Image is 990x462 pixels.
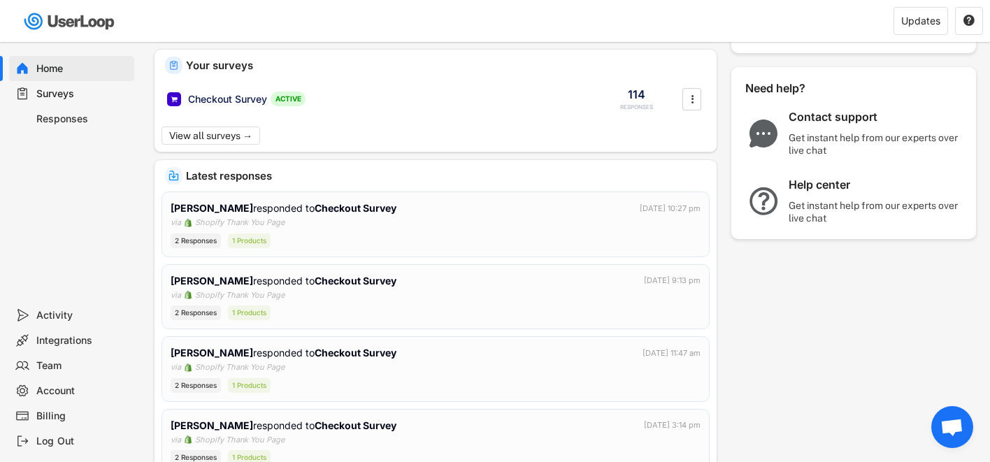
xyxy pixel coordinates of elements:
[171,289,181,301] div: via
[171,378,221,393] div: 2 Responses
[36,359,129,373] div: Team
[171,275,253,287] strong: [PERSON_NAME]
[963,15,975,27] button: 
[36,113,129,126] div: Responses
[228,233,271,248] div: 1 Products
[901,16,940,26] div: Updates
[195,434,285,446] div: Shopify Thank You Page
[171,217,181,229] div: via
[184,435,192,444] img: 1156660_ecommerce_logo_shopify_icon%20%281%29.png
[620,103,653,111] div: RESPONSES
[643,347,701,359] div: [DATE] 11:47 am
[745,120,782,147] img: ChatMajor.svg
[171,419,253,431] strong: [PERSON_NAME]
[789,110,963,124] div: Contact support
[162,127,260,145] button: View all surveys →
[188,92,267,106] div: Checkout Survey
[168,171,179,181] img: IncomingMajor.svg
[789,178,963,192] div: Help center
[640,203,701,215] div: [DATE] 10:27 pm
[171,273,399,288] div: responded to
[628,87,645,102] div: 114
[36,309,129,322] div: Activity
[195,361,285,373] div: Shopify Thank You Page
[36,87,129,101] div: Surveys
[184,291,192,299] img: 1156660_ecommerce_logo_shopify_icon%20%281%29.png
[184,219,192,227] img: 1156660_ecommerce_logo_shopify_icon%20%281%29.png
[789,199,963,224] div: Get instant help from our experts over live chat
[186,171,706,181] div: Latest responses
[228,378,271,393] div: 1 Products
[171,233,221,248] div: 2 Responses
[315,419,396,431] strong: Checkout Survey
[36,62,129,75] div: Home
[315,202,396,214] strong: Checkout Survey
[685,89,699,110] button: 
[931,406,973,448] a: Open chat
[171,361,181,373] div: via
[36,334,129,347] div: Integrations
[195,217,285,229] div: Shopify Thank You Page
[745,187,782,215] img: QuestionMarkInverseMajor.svg
[745,81,843,96] div: Need help?
[789,131,963,157] div: Get instant help from our experts over live chat
[963,14,975,27] text: 
[171,201,399,215] div: responded to
[171,202,253,214] strong: [PERSON_NAME]
[195,289,285,301] div: Shopify Thank You Page
[171,305,221,320] div: 2 Responses
[36,435,129,448] div: Log Out
[315,275,396,287] strong: Checkout Survey
[171,418,399,433] div: responded to
[228,305,271,320] div: 1 Products
[691,92,694,106] text: 
[36,384,129,398] div: Account
[184,363,192,372] img: 1156660_ecommerce_logo_shopify_icon%20%281%29.png
[171,434,181,446] div: via
[644,275,701,287] div: [DATE] 9:13 pm
[644,419,701,431] div: [DATE] 3:14 pm
[171,347,253,359] strong: [PERSON_NAME]
[36,410,129,423] div: Billing
[21,7,120,36] img: userloop-logo-01.svg
[186,60,706,71] div: Your surveys
[271,92,306,106] div: ACTIVE
[315,347,396,359] strong: Checkout Survey
[171,345,399,360] div: responded to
